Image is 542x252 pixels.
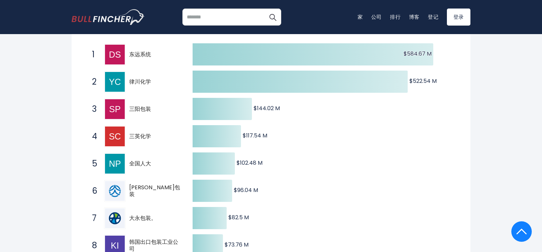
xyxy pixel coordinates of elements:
a: 家 [358,13,363,20]
a: 前往主页 [72,9,145,25]
font: 三英化学 [129,132,151,140]
font: 8 [92,240,97,251]
font: 登录 [453,13,464,20]
text: $82.5 M [228,213,249,221]
font: 律川化学 [129,78,151,86]
img: 大永包装。 [105,208,125,228]
a: 登录 [447,9,471,26]
font: [PERSON_NAME]包装 [129,183,180,198]
text: $522.54 M [409,77,437,85]
button: 搜索 [264,9,281,26]
img: 东远系统 [105,45,125,64]
img: 三阳包装 [105,99,125,119]
font: 东远系统 [129,50,151,58]
font: 大永包装。 [129,214,156,222]
font: 4 [92,131,97,142]
img: 红腹灰雀徽标 [72,9,145,25]
font: 6 [92,185,97,196]
a: 排行 [390,13,401,20]
img: 泰利包装 [105,181,125,201]
font: 1 [92,49,95,60]
text: $96.04 M [234,186,258,194]
text: $102.48 M [237,159,262,167]
text: $117.54 M [243,132,267,139]
font: 三阳包装 [129,105,151,113]
font: 2 [92,76,96,87]
img: 三英化学 [105,127,125,146]
text: $584.67 M [404,50,432,58]
a: 公司 [371,13,382,20]
img: 全国人大 [105,154,125,174]
a: 登记 [428,13,439,20]
font: 5 [92,158,97,169]
a: 博客 [409,13,420,20]
font: 3 [92,103,97,115]
text: $144.02 M [254,104,280,112]
img: 律川化学 [105,72,125,92]
text: $73.76 M [225,241,249,249]
font: 7 [92,212,96,224]
font: 全国人大 [129,160,151,167]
